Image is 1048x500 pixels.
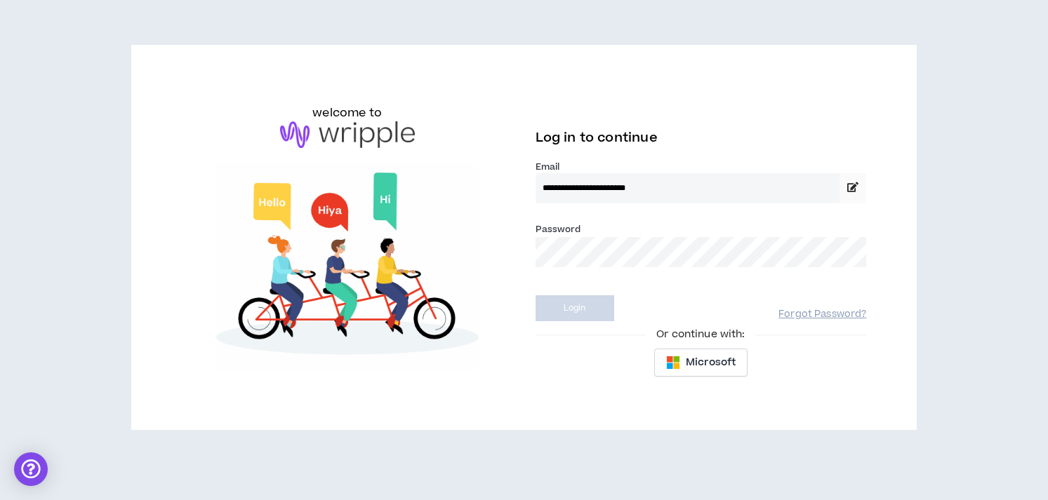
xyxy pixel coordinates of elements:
label: Password [536,223,581,236]
span: Or continue with: [646,327,755,342]
button: Login [536,295,614,321]
img: logo-brand.png [280,121,415,148]
label: Email [536,161,867,173]
h6: welcome to [312,104,382,121]
a: Forgot Password? [778,308,866,321]
span: Log in to continue [536,129,658,147]
span: Microsoft [686,355,736,370]
button: Microsoft [654,349,748,377]
img: Welcome to Wripple [182,162,513,371]
div: Open Intercom Messenger [14,452,48,486]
